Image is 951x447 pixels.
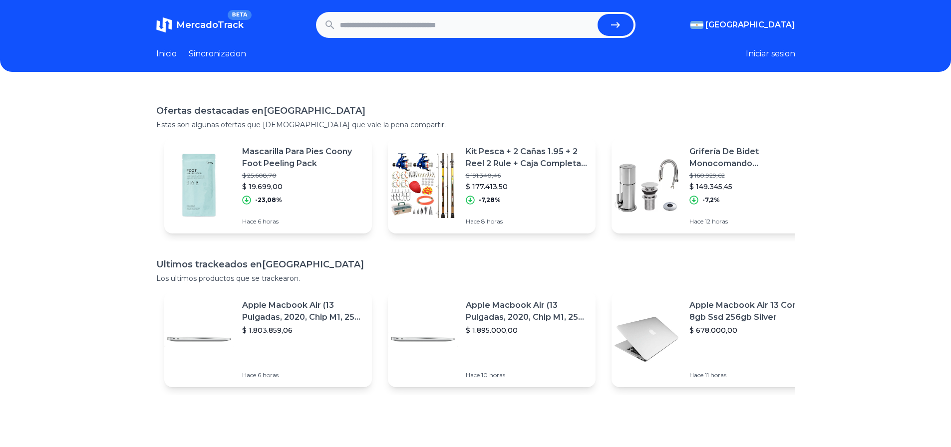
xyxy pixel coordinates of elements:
p: $ 160.929,62 [689,172,811,180]
h1: Ofertas destacadas en [GEOGRAPHIC_DATA] [156,104,795,118]
p: Hace 12 horas [689,218,811,225]
a: Featured imageKit Pesca + 2 Cañas 1.95 + 2 Reel 2 Rule + Caja Completa Rio$ 191.340,46$ 177.413,5... [388,138,596,233]
a: Featured imageMascarilla Para Pies Coony Foot Peeling Pack$ 25.608,70$ 19.699,00-23,08%Hace 6 horas [164,138,372,233]
p: Apple Macbook Air 13 Core I5 8gb Ssd 256gb Silver [689,299,811,323]
span: [GEOGRAPHIC_DATA] [705,19,795,31]
p: $ 678.000,00 [689,325,811,335]
p: Los ultimos productos que se trackearon. [156,273,795,283]
p: Hace 8 horas [466,218,588,225]
p: Hace 10 horas [466,371,588,379]
img: Featured image [612,304,681,374]
p: $ 1.803.859,06 [242,325,364,335]
button: [GEOGRAPHIC_DATA] [690,19,795,31]
p: Hace 6 horas [242,218,364,225]
p: Apple Macbook Air (13 Pulgadas, 2020, Chip M1, 256 Gb De Ssd, 8 Gb De Ram) - Plata [466,299,588,323]
p: $ 149.345,45 [689,182,811,192]
p: $ 191.340,46 [466,172,588,180]
p: Hace 6 horas [242,371,364,379]
p: -23,08% [255,196,282,204]
img: Argentina [690,21,703,29]
p: Estas son algunas ofertas que [DEMOGRAPHIC_DATA] que vale la pena compartir. [156,120,795,130]
p: $ 1.895.000,00 [466,325,588,335]
p: $ 177.413,50 [466,182,588,192]
p: Hace 11 horas [689,371,811,379]
p: Grifería De Bidet Monocomando [PERSON_NAME][GEOGRAPHIC_DATA] Cromado + Acc [689,146,811,170]
a: MercadoTrackBETA [156,17,244,33]
span: MercadoTrack [176,19,244,30]
p: $ 25.608,70 [242,172,364,180]
p: Mascarilla Para Pies Coony Foot Peeling Pack [242,146,364,170]
img: Featured image [388,304,458,374]
a: Sincronizacion [189,48,246,60]
span: BETA [228,10,251,20]
a: Featured imageApple Macbook Air 13 Core I5 8gb Ssd 256gb Silver$ 678.000,00Hace 11 horas [612,291,819,387]
a: Featured imageGrifería De Bidet Monocomando [PERSON_NAME][GEOGRAPHIC_DATA] Cromado + Acc$ 160.929... [612,138,819,233]
p: -7,2% [702,196,720,204]
img: Featured image [612,151,681,221]
img: Featured image [164,151,234,221]
a: Featured imageApple Macbook Air (13 Pulgadas, 2020, Chip M1, 256 Gb De Ssd, 8 Gb De Ram) - Plata$... [388,291,596,387]
p: -7,28% [479,196,501,204]
p: Kit Pesca + 2 Cañas 1.95 + 2 Reel 2 Rule + Caja Completa Rio [466,146,588,170]
a: Inicio [156,48,177,60]
img: Featured image [388,151,458,221]
h1: Ultimos trackeados en [GEOGRAPHIC_DATA] [156,257,795,271]
a: Featured imageApple Macbook Air (13 Pulgadas, 2020, Chip M1, 256 Gb De Ssd, 8 Gb De Ram) - Plata$... [164,291,372,387]
p: Apple Macbook Air (13 Pulgadas, 2020, Chip M1, 256 Gb De Ssd, 8 Gb De Ram) - Plata [242,299,364,323]
img: MercadoTrack [156,17,172,33]
p: $ 19.699,00 [242,182,364,192]
button: Iniciar sesion [746,48,795,60]
img: Featured image [164,304,234,374]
